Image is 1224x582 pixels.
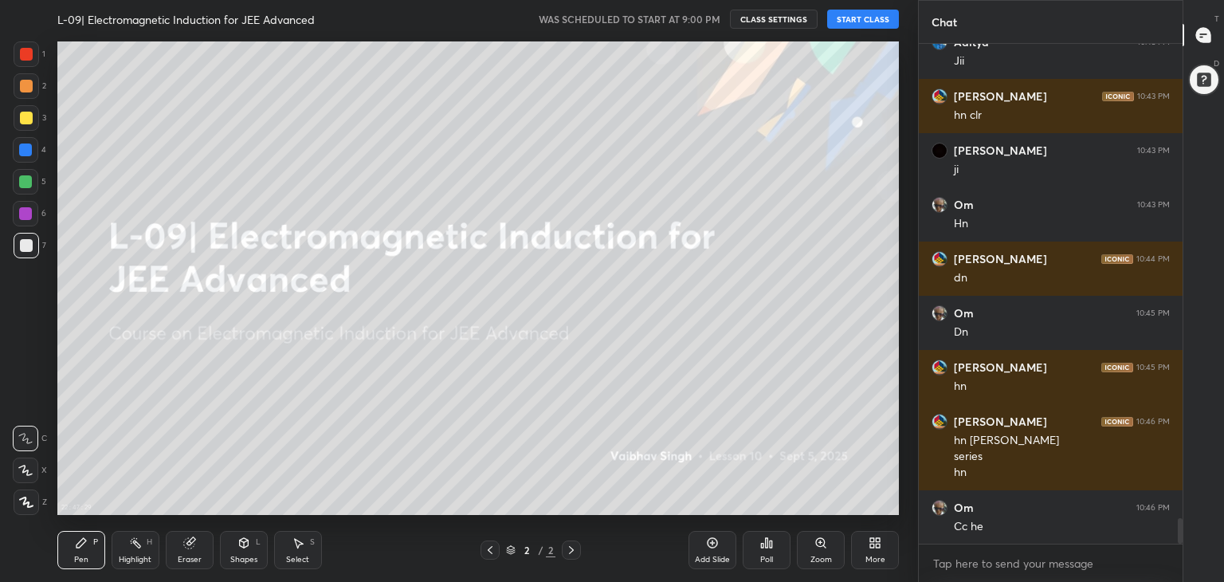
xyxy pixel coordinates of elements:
[954,198,974,212] h6: Om
[954,465,1170,481] div: hn
[919,44,1183,545] div: grid
[546,543,555,557] div: 2
[932,88,947,104] img: 14a86c96eb9c4ef5ac28fb781fbfa398.jpg
[14,105,46,131] div: 3
[1101,363,1133,372] img: iconic-dark.1390631f.png
[827,10,899,29] button: START CLASS
[954,270,1170,286] div: dn
[57,12,315,27] h4: L-09| Electromagnetic Induction for JEE Advanced
[932,414,947,430] img: 14a86c96eb9c4ef5ac28fb781fbfa398.jpg
[954,415,1047,429] h6: [PERSON_NAME]
[932,251,947,267] img: 14a86c96eb9c4ef5ac28fb781fbfa398.jpg
[13,137,46,163] div: 4
[286,556,309,564] div: Select
[954,216,1170,232] div: Hn
[1137,200,1170,210] div: 10:43 PM
[865,556,885,564] div: More
[14,73,46,99] div: 2
[954,360,1047,375] h6: [PERSON_NAME]
[1137,92,1170,101] div: 10:43 PM
[954,162,1170,178] div: ji
[256,538,261,546] div: L
[954,433,1170,449] div: hn [PERSON_NAME]
[1136,363,1170,372] div: 10:45 PM
[1136,417,1170,427] div: 10:46 PM
[13,201,46,226] div: 6
[230,556,257,564] div: Shapes
[1214,13,1219,25] p: T
[1101,254,1133,264] img: iconic-dark.1390631f.png
[954,306,974,320] h6: Om
[178,556,202,564] div: Eraser
[810,556,832,564] div: Zoom
[1136,254,1170,264] div: 10:44 PM
[954,53,1170,69] div: Jii
[1101,417,1133,427] img: iconic-dark.1390631f.png
[954,252,1047,266] h6: [PERSON_NAME]
[954,519,1170,535] div: Cc he
[932,500,947,516] img: ddd83c4edec74e7fb9b63e93586bdd72.jpg
[954,108,1170,124] div: hn clr
[1136,503,1170,513] div: 10:46 PM
[147,538,152,546] div: H
[519,545,535,555] div: 2
[932,305,947,321] img: ddd83c4edec74e7fb9b63e93586bdd72.jpg
[932,360,947,376] img: 14a86c96eb9c4ef5ac28fb781fbfa398.jpg
[13,458,47,483] div: X
[13,169,46,195] div: 5
[954,379,1170,395] div: hn
[695,556,730,564] div: Add Slide
[14,490,47,515] div: Z
[954,144,1047,158] h6: [PERSON_NAME]
[119,556,151,564] div: Highlight
[730,10,818,29] button: CLASS SETTINGS
[954,501,974,515] h6: Om
[539,12,720,26] h5: WAS SCHEDULED TO START AT 9:00 PM
[14,233,46,258] div: 7
[932,143,947,159] img: d0b0a90706f4413ea505ba297619349d.jpg
[760,556,773,564] div: Poll
[93,538,98,546] div: P
[538,545,543,555] div: /
[1214,57,1219,69] p: D
[954,89,1047,104] h6: [PERSON_NAME]
[14,41,45,67] div: 1
[954,449,1170,465] div: series
[310,538,315,546] div: S
[74,556,88,564] div: Pen
[1136,309,1170,318] div: 10:45 PM
[1102,92,1134,101] img: iconic-dark.1390631f.png
[932,197,947,213] img: ddd83c4edec74e7fb9b63e93586bdd72.jpg
[1137,146,1170,155] div: 10:43 PM
[13,426,47,451] div: C
[954,324,1170,340] div: Dn
[919,1,970,43] p: Chat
